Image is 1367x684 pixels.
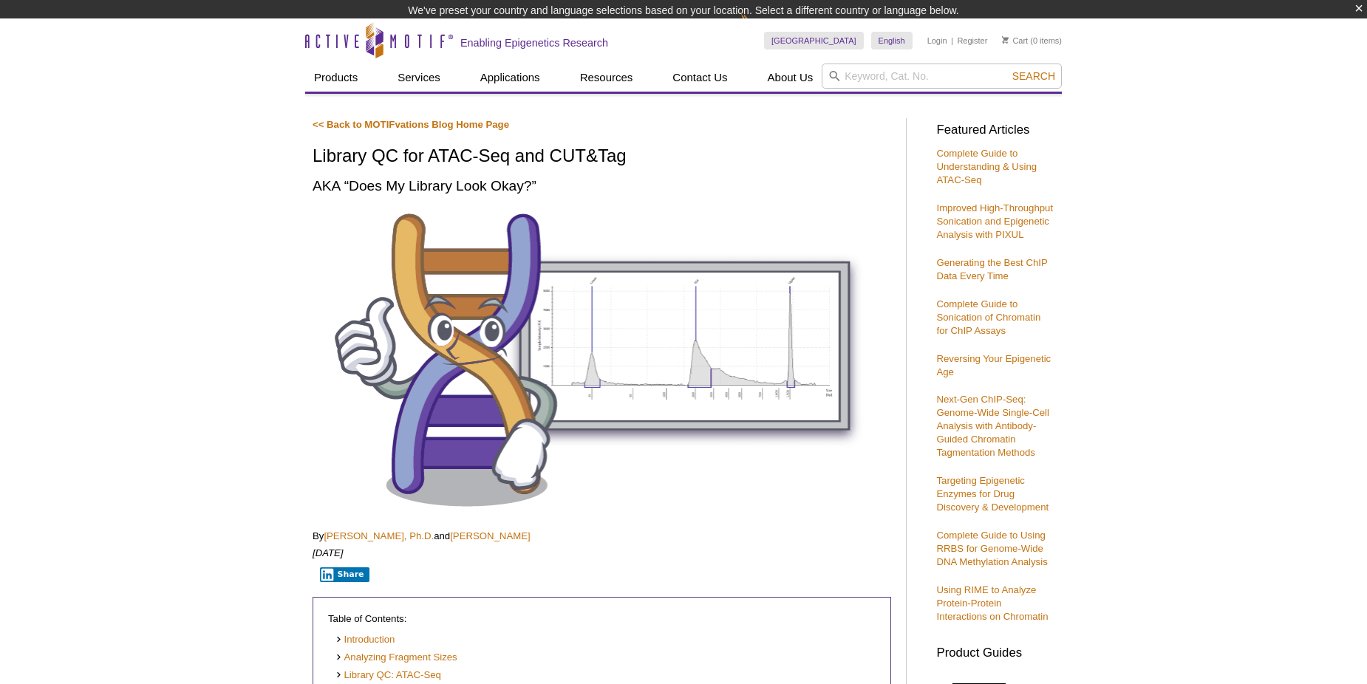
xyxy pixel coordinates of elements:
[822,64,1062,89] input: Keyword, Cat. No.
[1002,35,1028,46] a: Cart
[936,298,1040,336] a: Complete Guide to Sonication of Chromatin for ChIP Assays
[936,148,1037,185] a: Complete Guide to Understanding & Using ATAC-Seq
[313,119,509,130] a: << Back to MOTIFvations Blog Home Page
[324,530,434,541] a: [PERSON_NAME], Ph.D.
[320,567,369,582] button: Share
[957,35,987,46] a: Register
[450,530,530,541] a: [PERSON_NAME]
[936,530,1047,567] a: Complete Guide to Using RRBS for Genome-Wide DNA Methylation Analysis
[313,176,891,196] h2: AKA “Does My Library Look Okay?”
[936,638,1054,660] h3: Product Guides
[936,475,1049,513] a: Targeting Epigenetic Enzymes for Drug Discovery & Development
[936,394,1049,458] a: Next-Gen ChIP-Seq: Genome-Wide Single-Cell Analysis with Antibody-Guided Chromatin Tagmentation M...
[764,32,864,49] a: [GEOGRAPHIC_DATA]
[313,530,891,543] p: By and
[951,32,953,49] li: |
[335,668,441,683] a: Library QC: ATAC-Seq
[871,32,913,49] a: English
[305,64,367,92] a: Products
[759,64,822,92] a: About Us
[1012,70,1055,82] span: Search
[328,612,876,626] p: Table of Contents:
[313,207,891,512] img: Library QC for ATAC-Seq and CUT&Tag
[389,64,449,92] a: Services
[335,651,457,665] a: Analyzing Fragment Sizes
[936,584,1048,622] a: Using RIME to Analyze Protein-Protein Interactions on Chromatin
[313,547,344,558] em: [DATE]
[313,146,891,168] h1: Library QC for ATAC-Seq and CUT&Tag
[740,11,780,46] img: Change Here
[927,35,947,46] a: Login
[1008,69,1060,83] button: Search
[936,124,1054,137] h3: Featured Articles
[571,64,642,92] a: Resources
[936,257,1047,281] a: Generating the Best ChIP Data Every Time
[936,353,1051,377] a: Reversing Your Epigenetic Age
[1002,36,1009,44] img: Your Cart
[1002,32,1062,49] li: (0 items)
[664,64,736,92] a: Contact Us
[460,36,608,49] h2: Enabling Epigenetics Research
[335,633,395,647] a: Introduction
[471,64,549,92] a: Applications
[936,202,1053,240] a: Improved High-Throughput Sonication and Epigenetic Analysis with PIXUL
